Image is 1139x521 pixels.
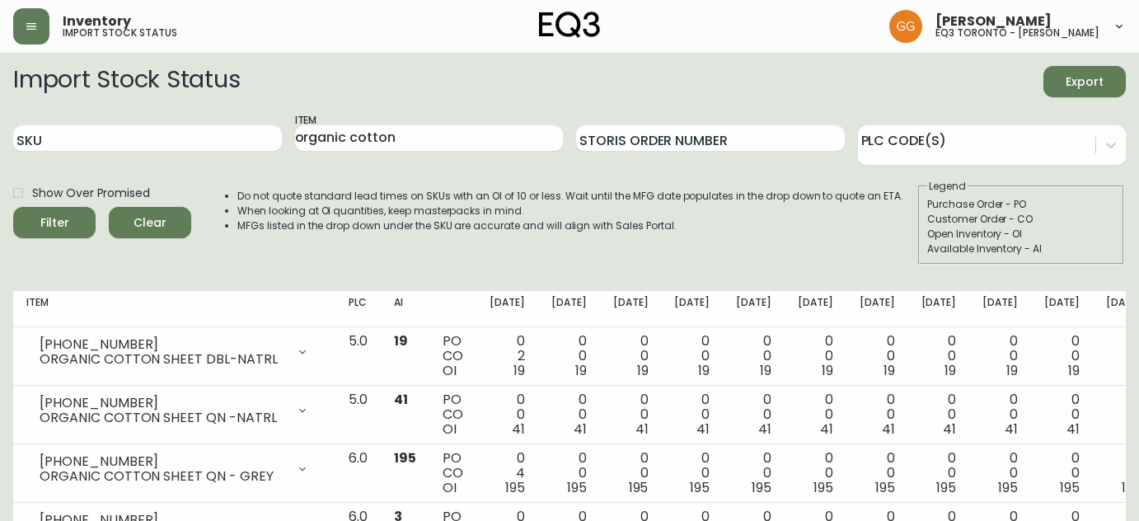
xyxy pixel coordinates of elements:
[674,334,710,378] div: 0 0
[944,361,956,380] span: 19
[982,334,1018,378] div: 0 0
[820,420,833,439] span: 41
[798,334,833,378] div: 0 0
[40,411,286,425] div: ORGANIC COTTON SHEET QN -NATRL
[1044,451,1080,495] div: 0 0
[551,392,587,437] div: 0 0
[539,12,600,38] img: logo
[394,448,416,467] span: 195
[736,451,771,495] div: 0 0
[661,291,723,327] th: [DATE]
[26,451,322,487] div: [PHONE_NUMBER]ORGANIC COTTON SHEET QN - GREY
[752,478,771,497] span: 195
[335,444,381,503] td: 6.0
[26,334,322,370] div: [PHONE_NUMBER]ORGANIC COTTON SHEET DBL-NATRL
[505,478,525,497] span: 195
[600,291,662,327] th: [DATE]
[875,478,895,497] span: 195
[822,361,833,380] span: 19
[927,197,1115,212] div: Purchase Order - PO
[1044,392,1080,437] div: 0 0
[1043,66,1126,97] button: Export
[860,392,895,437] div: 0 0
[998,478,1018,497] span: 195
[758,420,771,439] span: 41
[443,361,457,380] span: OI
[1044,334,1080,378] div: 0 0
[696,420,710,439] span: 41
[122,213,178,233] span: Clear
[574,420,587,439] span: 41
[63,15,131,28] span: Inventory
[443,451,463,495] div: PO CO
[490,392,525,437] div: 0 0
[921,392,957,437] div: 0 0
[40,337,286,352] div: [PHONE_NUMBER]
[335,386,381,444] td: 5.0
[889,10,922,43] img: dbfc93a9366efef7dcc9a31eef4d00a7
[690,478,710,497] span: 195
[927,242,1115,256] div: Available Inventory - AI
[335,327,381,386] td: 5.0
[637,361,649,380] span: 19
[813,478,833,497] span: 195
[736,392,771,437] div: 0 0
[860,451,895,495] div: 0 0
[908,291,970,327] th: [DATE]
[935,28,1099,38] h5: eq3 toronto - [PERSON_NAME]
[613,392,649,437] div: 0 0
[698,361,710,380] span: 19
[237,204,903,218] li: When looking at OI quantities, keep masterpacks in mind.
[26,392,322,429] div: [PHONE_NUMBER]ORGANIC COTTON SHEET QN -NATRL
[982,451,1018,495] div: 0 0
[538,291,600,327] th: [DATE]
[927,179,968,194] legend: Legend
[1005,420,1018,439] span: 41
[476,291,538,327] th: [DATE]
[40,352,286,367] div: ORGANIC COTTON SHEET DBL-NATRL
[13,291,335,327] th: Item
[785,291,846,327] th: [DATE]
[1057,72,1113,92] span: Export
[613,334,649,378] div: 0 0
[860,334,895,378] div: 0 0
[943,420,956,439] span: 41
[490,334,525,378] div: 0 2
[443,392,463,437] div: PO CO
[567,478,587,497] span: 195
[982,392,1018,437] div: 0 0
[921,334,957,378] div: 0 0
[513,361,525,380] span: 19
[575,361,587,380] span: 19
[40,469,286,484] div: ORGANIC COTTON SHEET QN - GREY
[798,451,833,495] div: 0 0
[40,396,286,411] div: [PHONE_NUMBER]
[1066,420,1080,439] span: 41
[798,392,833,437] div: 0 0
[443,420,457,439] span: OI
[109,207,191,238] button: Clear
[921,451,957,495] div: 0 0
[635,420,649,439] span: 41
[935,15,1052,28] span: [PERSON_NAME]
[32,185,150,202] span: Show Over Promised
[927,212,1115,227] div: Customer Order - CO
[1060,478,1080,497] span: 195
[13,207,96,238] button: Filter
[335,291,381,327] th: PLC
[936,478,956,497] span: 195
[381,291,429,327] th: AI
[394,331,408,350] span: 19
[882,420,895,439] span: 41
[884,361,895,380] span: 19
[512,420,525,439] span: 41
[237,189,903,204] li: Do not quote standard lead times on SKUs with an OI of 10 or less. Wait until the MFG date popula...
[629,478,649,497] span: 195
[443,334,463,378] div: PO CO
[1068,361,1080,380] span: 19
[63,28,177,38] h5: import stock status
[551,451,587,495] div: 0 0
[760,361,771,380] span: 19
[1031,291,1093,327] th: [DATE]
[613,451,649,495] div: 0 0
